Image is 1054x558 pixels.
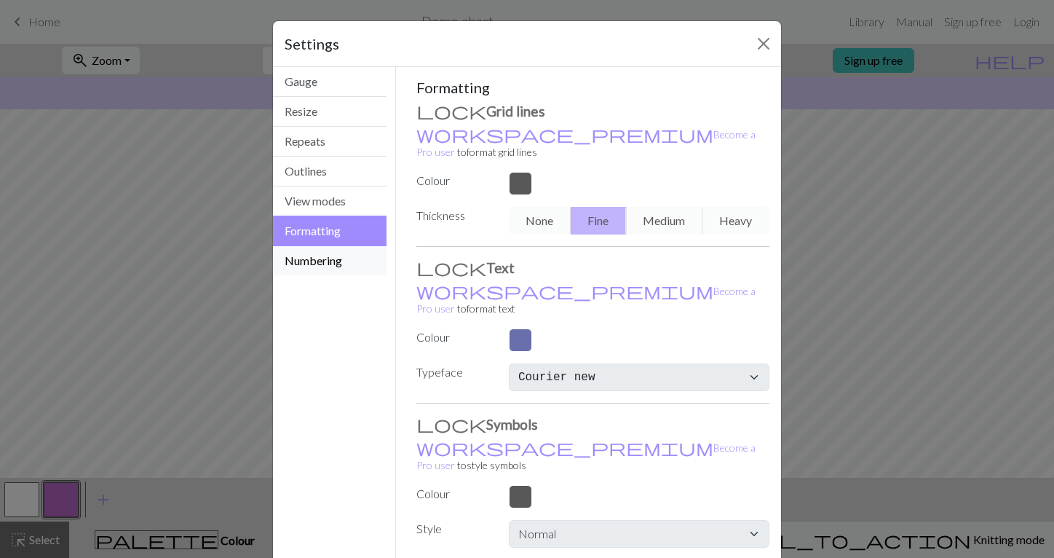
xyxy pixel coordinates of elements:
label: Colour [408,172,500,189]
button: View modes [273,186,387,216]
small: to format text [416,285,756,315]
span: workspace_premium [416,280,713,301]
button: Repeats [273,127,387,157]
label: Typeface [408,364,500,385]
button: Close [752,32,775,55]
h3: Grid lines [416,102,770,119]
h5: Formatting [416,79,770,96]
label: Style [408,520,500,542]
a: Become a Pro user [416,128,756,158]
h3: Text [416,259,770,276]
small: to format grid lines [416,128,756,158]
h5: Settings [285,33,339,55]
label: Colour [408,485,500,503]
small: to style symbols [416,441,756,471]
a: Become a Pro user [416,285,756,315]
label: Thickness [408,207,500,229]
label: Colour [408,329,500,346]
span: workspace_premium [416,437,713,457]
h3: Symbols [416,415,770,433]
button: Numbering [273,246,387,275]
button: Outlines [273,157,387,186]
button: Gauge [273,67,387,97]
button: Resize [273,97,387,127]
a: Become a Pro user [416,441,756,471]
span: workspace_premium [416,124,713,144]
button: Formatting [273,216,387,246]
